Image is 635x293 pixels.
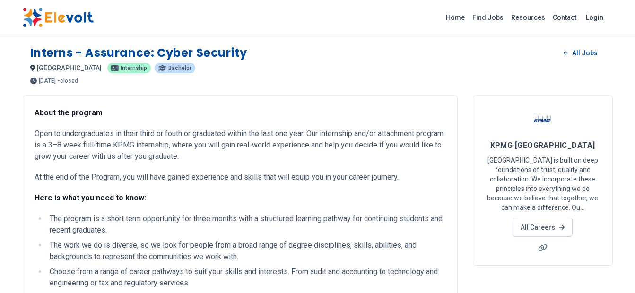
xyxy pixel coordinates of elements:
[121,65,147,71] span: internship
[513,218,573,237] a: All Careers
[23,8,94,27] img: Elevolt
[531,107,555,131] img: KPMG East Africa
[30,45,247,60] h1: Interns - Assurance: Cyber Security
[556,46,605,60] a: All Jobs
[549,10,580,25] a: Contact
[507,10,549,25] a: Resources
[47,240,446,262] li: The work we do is diverse, so we look for people from a broad range of degree disciplines, skills...
[35,128,446,162] p: Open to undergraduates in their third or fouth or graduated within the last one year. Our interns...
[47,266,446,289] li: Choose from a range of career pathways to suit your skills and interests. From audit and accounti...
[580,8,609,27] a: Login
[37,64,102,72] span: [GEOGRAPHIC_DATA]
[58,78,78,84] p: - closed
[35,193,146,202] strong: Here is what you need to know:
[485,155,601,212] p: [GEOGRAPHIC_DATA] is built on deep foundations of trust, quality and collaboration. We incorporat...
[442,10,469,25] a: Home
[469,10,507,25] a: Find Jobs
[35,172,446,183] p: At the end of the Program, you will have gained experience and skills that will equip you in your...
[47,213,446,236] li: The program is a short term opportunity for three months with a structured learning pathway for c...
[39,78,56,84] span: [DATE]
[490,141,595,150] span: KPMG [GEOGRAPHIC_DATA]
[35,108,103,117] strong: About the program
[168,65,191,71] span: Bachelor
